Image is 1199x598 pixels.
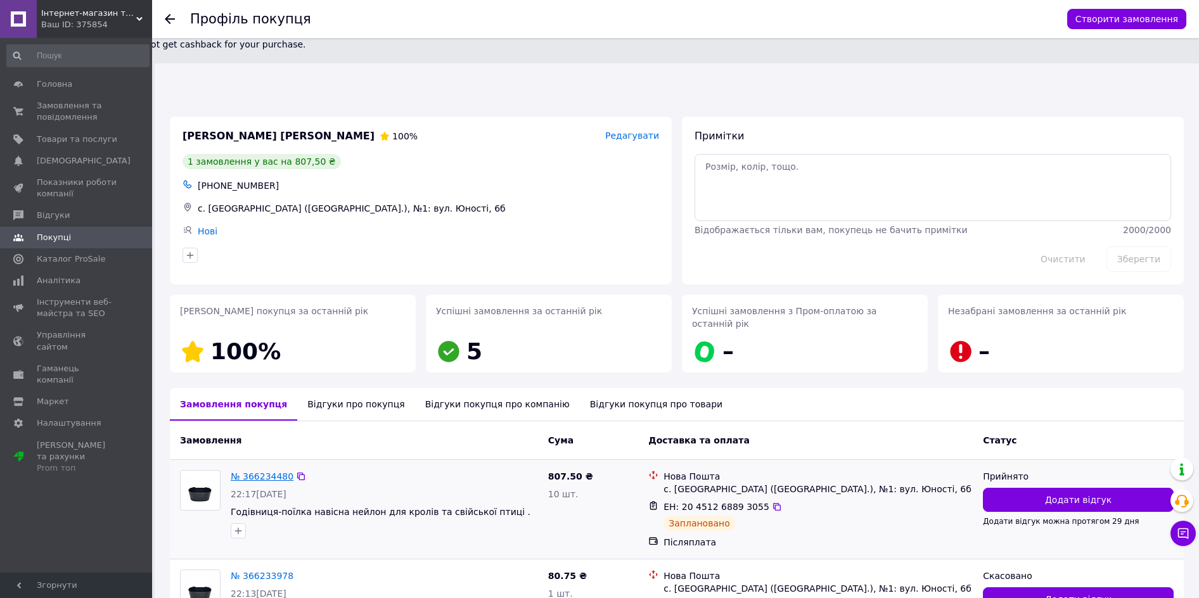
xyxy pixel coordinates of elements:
[210,338,281,364] span: 100%
[37,417,101,429] span: Налаштування
[37,296,117,319] span: Інструменти веб-майстра та SEO
[695,225,968,235] span: Відображається тільки вам, покупець не бачить примітки
[198,226,217,236] a: Нові
[1123,225,1171,235] span: 2000 / 2000
[1045,493,1112,506] span: Додати відгук
[231,507,530,517] a: Годівниця-поїлка навісна нейлон для кролів та свійської птиці .
[1170,521,1196,546] button: Чат з покупцем
[548,571,587,581] span: 80.75 ₴
[231,471,293,481] a: № 366234480
[37,155,131,167] span: [DEMOGRAPHIC_DATA]
[183,154,341,169] div: 1 замовлення у вас на 807,50 ₴
[983,435,1016,445] span: Статус
[664,502,769,512] span: ЕН: 20 4512 6889 3055
[664,536,973,549] div: Післяплата
[983,517,1139,526] span: Додати відгук можна протягом 29 дня
[37,396,69,407] span: Маркет
[37,134,117,145] span: Товари та послуги
[415,388,580,421] div: Відгуки покупця про компанію
[695,130,744,142] span: Примітки
[37,232,71,243] span: Покупці
[180,306,368,316] span: [PERSON_NAME] покупця за останній рік
[648,435,750,445] span: Доставка та оплата
[605,130,659,141] span: Редагувати
[948,306,1126,316] span: Незабрані замовлення за останній рік
[37,462,117,474] div: Prom топ
[37,440,117,474] span: [PERSON_NAME] та рахунки
[37,100,117,123] span: Замовлення та повідомлення
[297,388,414,421] div: Відгуки про покупця
[548,435,574,445] span: Cума
[983,569,1174,582] div: Скасовано
[41,19,152,30] div: Ваш ID: 375854
[37,363,117,386] span: Гаманець компанії
[190,11,311,27] h1: Профіль покупця
[37,329,117,352] span: Управління сайтом
[41,8,136,19] span: Інтернет-магазин товарів для фермерського та домашнього господарства "Домашня сім'я"
[692,306,876,329] span: Успішні замовлення з Пром-оплатою за останній рік
[664,582,973,595] div: с. [GEOGRAPHIC_DATA] ([GEOGRAPHIC_DATA].), №1: вул. Юності, 6б
[37,253,105,265] span: Каталог ProSale
[6,44,150,67] input: Пошук
[195,177,662,194] div: [PHONE_NUMBER]
[548,471,593,481] span: 807.50 ₴
[180,470,221,511] a: Фото товару
[195,200,662,217] div: с. [GEOGRAPHIC_DATA] ([GEOGRAPHIC_DATA].), №1: вул. Юності, 6б
[180,435,241,445] span: Замовлення
[664,516,735,531] div: Заплановано
[664,569,973,582] div: Нова Пошта
[37,177,117,200] span: Показники роботи компанії
[983,470,1174,483] div: Прийнято
[170,388,297,421] div: Замовлення покупця
[978,338,990,364] span: –
[436,306,602,316] span: Успішні замовлення за останній рік
[37,275,80,286] span: Аналітика
[165,13,175,25] div: Повернутися назад
[466,338,482,364] span: 5
[664,483,973,495] div: с. [GEOGRAPHIC_DATA] ([GEOGRAPHIC_DATA].), №1: вул. Юності, 6б
[722,338,734,364] span: –
[37,210,70,221] span: Відгуки
[392,131,418,141] span: 100%
[548,489,579,499] span: 10 шт.
[181,476,220,506] img: Фото товару
[1067,9,1186,29] button: Створити замовлення
[983,488,1174,512] button: Додати відгук
[231,571,293,581] a: № 366233978
[231,489,286,499] span: 22:17[DATE]
[580,388,733,421] div: Відгуки покупця про товари
[37,79,72,90] span: Головна
[664,470,973,483] div: Нова Пошта
[183,129,375,144] span: [PERSON_NAME] [PERSON_NAME]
